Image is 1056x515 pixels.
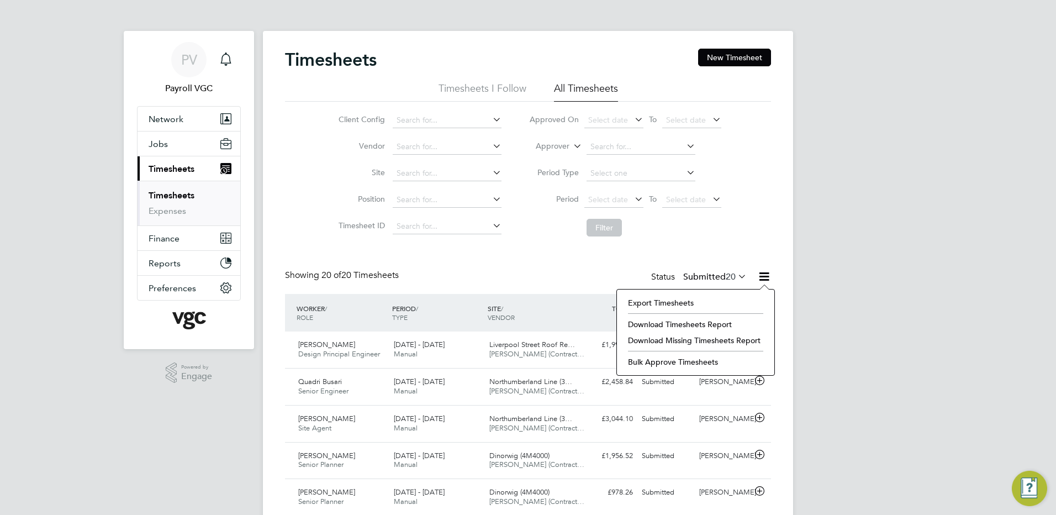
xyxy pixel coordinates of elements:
[612,304,632,313] span: TOTAL
[298,460,344,469] span: Senior Planner
[726,271,736,282] span: 20
[181,52,197,67] span: PV
[416,304,418,313] span: /
[181,362,212,372] span: Powered by
[298,451,355,460] span: [PERSON_NAME]
[321,270,341,281] span: 20 of
[489,386,584,396] span: [PERSON_NAME] (Contract…
[149,258,181,269] span: Reports
[622,295,769,311] li: Export Timesheets
[335,194,385,204] label: Position
[335,220,385,230] label: Timesheet ID
[501,304,503,313] span: /
[394,423,418,433] span: Manual
[520,141,569,152] label: Approver
[489,349,584,359] span: [PERSON_NAME] (Contract…
[149,164,194,174] span: Timesheets
[529,194,579,204] label: Period
[137,312,241,329] a: Go to home page
[554,82,618,102] li: All Timesheets
[285,49,377,71] h2: Timesheets
[1012,471,1047,506] button: Engage Resource Center
[124,31,254,349] nav: Main navigation
[695,447,752,465] div: [PERSON_NAME]
[393,192,501,208] input: Search for...
[298,487,355,497] span: [PERSON_NAME]
[394,340,445,349] span: [DATE] - [DATE]
[298,423,331,433] span: Site Agent
[529,167,579,177] label: Period Type
[138,276,240,300] button: Preferences
[149,114,183,124] span: Network
[149,139,168,149] span: Jobs
[587,139,695,155] input: Search for...
[138,132,240,156] button: Jobs
[298,349,380,359] span: Design Principal Engineer
[488,313,515,322] span: VENDOR
[698,49,771,66] button: New Timesheet
[622,317,769,332] li: Download Timesheets Report
[587,219,622,237] button: Filter
[637,447,695,465] div: Submitted
[622,354,769,370] li: Bulk Approve Timesheets
[622,333,769,348] li: Download Missing Timesheets Report
[138,181,240,225] div: Timesheets
[394,414,445,423] span: [DATE] - [DATE]
[394,377,445,386] span: [DATE] - [DATE]
[298,414,355,423] span: [PERSON_NAME]
[646,112,660,127] span: To
[651,270,749,285] div: Status
[298,340,355,349] span: [PERSON_NAME]
[588,115,628,125] span: Select date
[149,190,194,201] a: Timesheets
[580,447,637,465] div: £1,956.52
[489,460,584,469] span: [PERSON_NAME] (Contract…
[489,423,584,433] span: [PERSON_NAME] (Contract…
[695,373,752,391] div: [PERSON_NAME]
[149,233,179,244] span: Finance
[394,460,418,469] span: Manual
[666,115,706,125] span: Select date
[489,497,584,506] span: [PERSON_NAME] (Contract…
[394,497,418,506] span: Manual
[394,487,445,497] span: [DATE] - [DATE]
[580,410,637,428] div: £3,044.10
[588,195,628,204] span: Select date
[393,113,501,128] input: Search for...
[587,166,695,181] input: Select one
[298,497,344,506] span: Senior Planner
[149,206,186,216] a: Expenses
[489,340,575,349] span: Liverpool Street Roof Re…
[138,251,240,275] button: Reports
[181,372,212,381] span: Engage
[393,139,501,155] input: Search for...
[298,377,342,386] span: Quadri Busari
[580,373,637,391] div: £2,458.84
[485,298,580,327] div: SITE
[666,195,706,204] span: Select date
[646,192,660,206] span: To
[325,304,327,313] span: /
[392,313,408,322] span: TYPE
[394,451,445,460] span: [DATE] - [DATE]
[294,298,389,327] div: WORKER
[637,484,695,502] div: Submitted
[138,107,240,131] button: Network
[335,167,385,177] label: Site
[489,487,550,497] span: Dinorwig (4M4000)
[489,414,572,423] span: Northumberland Line (3…
[137,82,241,95] span: Payroll VGC
[298,386,349,396] span: Senior Engineer
[695,484,752,502] div: [PERSON_NAME]
[439,82,526,102] li: Timesheets I Follow
[393,219,501,234] input: Search for...
[580,484,637,502] div: £978.26
[393,166,501,181] input: Search for...
[695,410,752,428] div: [PERSON_NAME]
[394,349,418,359] span: Manual
[335,114,385,124] label: Client Config
[394,386,418,396] span: Manual
[580,336,637,354] div: £1,999.10
[285,270,401,281] div: Showing
[489,451,550,460] span: Dinorwig (4M4000)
